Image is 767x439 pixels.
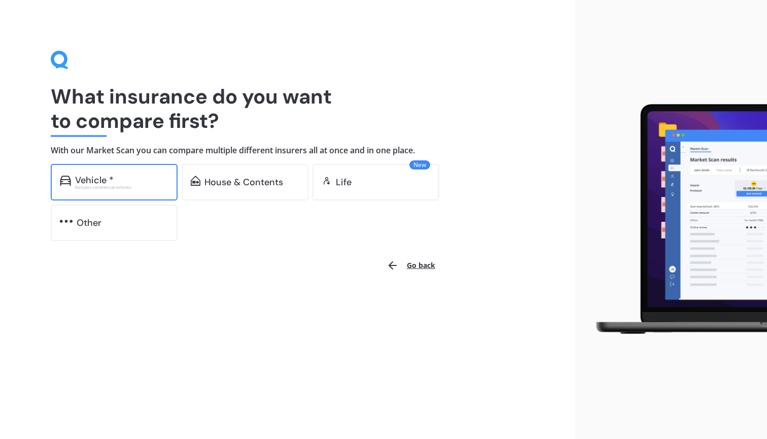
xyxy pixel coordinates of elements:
img: laptop.webp [583,99,767,340]
div: Vehicle * [75,175,114,185]
img: other.81dba5aafe580aa69f38.svg [60,216,73,226]
button: Go back [380,253,441,278]
div: Life [336,177,352,187]
img: life.f720d6a2d7cdcd3ad642.svg [322,176,332,186]
h1: What insurance do you want to compare first? [51,84,525,133]
div: Other [77,218,101,228]
div: Excludes commercial vehicles [75,185,168,189]
img: home-and-contents.b802091223b8502ef2dd.svg [191,176,200,186]
span: New [409,160,430,170]
div: House & Contents [204,177,283,187]
h4: With our Market Scan you can compare multiple different insurers all at once and in one place. [51,145,525,156]
img: car.f15378c7a67c060ca3f3.svg [60,176,71,186]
